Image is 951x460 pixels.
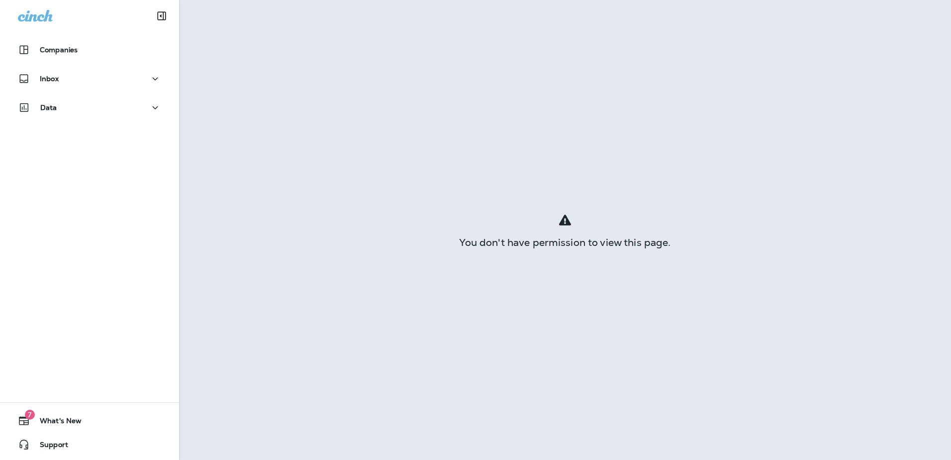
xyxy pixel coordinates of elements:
button: Collapse Sidebar [148,6,176,26]
p: Companies [40,46,78,54]
p: Data [40,104,57,112]
p: Inbox [40,75,59,83]
button: 7What's New [10,411,169,431]
button: Support [10,435,169,455]
span: What's New [30,417,82,429]
button: Data [10,98,169,117]
button: Companies [10,40,169,60]
span: Support [30,441,68,453]
button: Inbox [10,69,169,89]
div: You don't have permission to view this page. [179,238,951,246]
span: 7 [25,410,35,420]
